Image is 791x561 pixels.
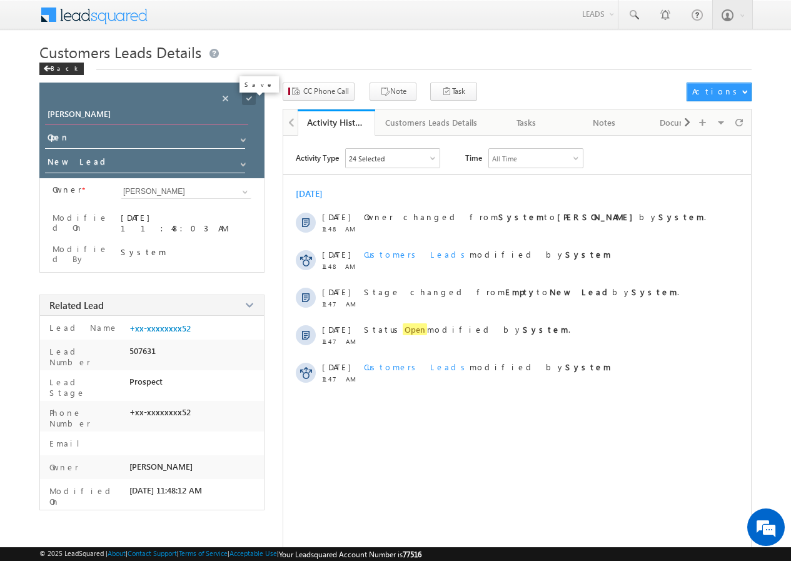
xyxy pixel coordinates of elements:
span: Owner changed from to by . [364,211,706,222]
div: All Time [492,154,517,163]
em: Start Chat [170,385,227,402]
a: Documents [643,109,721,136]
span: Open [403,323,427,335]
label: Phone Number [46,407,124,428]
a: Tasks [488,109,566,136]
div: Minimize live chat window [205,6,235,36]
span: 11:48 AM [322,263,360,270]
label: Modified By [53,244,109,264]
input: Opportunity Name Opportunity Name [45,107,248,124]
label: Owner [53,184,82,195]
a: About [108,549,126,557]
div: Tasks [498,115,555,130]
label: Owner [46,462,79,472]
span: 11:48 AM [322,225,360,233]
span: [DATE] [322,249,350,260]
input: Stage [45,154,245,173]
span: Related Lead [49,299,104,311]
a: Acceptable Use [229,549,277,557]
span: Customers Leads [364,361,470,372]
strong: System [523,324,568,335]
li: Activity History [298,109,375,134]
strong: New Lead [550,286,612,297]
span: [DATE] [322,211,350,222]
span: +xx-xxxxxxxx52 [129,407,191,417]
a: Terms of Service [179,549,228,557]
label: Modified On [53,213,109,233]
label: Email [46,438,89,448]
strong: System [632,286,677,297]
span: 11:47 AM [322,375,360,383]
span: Your Leadsquared Account Number is [279,550,421,559]
a: Contact Support [128,549,177,557]
div: Documents [653,115,710,130]
strong: System [565,361,611,372]
a: Activity History [298,109,375,136]
strong: System [658,211,704,222]
img: d_60004797649_company_0_60004797649 [21,66,53,82]
input: Status [45,129,245,149]
div: Actions [692,86,742,97]
strong: System [565,249,611,260]
a: Show All Items [234,131,249,143]
a: Show All Items [234,155,249,168]
span: modified by [364,361,611,372]
span: [DATE] 11:48:12 AM [129,485,202,495]
label: Lead Number [46,346,124,367]
label: Lead Stage [46,377,124,398]
span: 507631 [129,346,156,356]
span: [DATE] [322,324,350,335]
div: Activity History [307,116,366,128]
a: Show All Items [236,186,251,198]
textarea: Type your message and hit 'Enter' [16,116,228,375]
p: Save [244,80,274,89]
span: [DATE] [322,361,350,372]
span: 77516 [403,550,421,559]
span: Prospect [129,377,163,387]
span: Customers Leads Details [39,42,201,62]
div: Chat with us now [65,66,210,82]
strong: [PERSON_NAME] [557,211,639,222]
span: © 2025 LeadSquared | | | | | [39,549,421,559]
button: Task [430,83,477,101]
span: CC Phone Call [303,86,349,97]
strong: System [498,211,544,222]
span: Time [465,148,482,167]
button: CC Phone Call [283,83,355,101]
div: System [121,246,251,257]
div: 24 Selected [349,154,385,163]
a: Customers Leads Details [375,109,488,136]
button: Note [370,83,416,101]
input: Type to Search [121,184,251,199]
div: [DATE] 11:48:03 AM [121,212,251,233]
span: Status modified by . [364,323,570,335]
label: Modified On [46,485,124,507]
span: 11:47 AM [322,300,360,308]
span: [DATE] [322,286,350,297]
a: +xx-xxxxxxxx52 [129,323,191,333]
div: Customers Leads Details [385,115,477,130]
strong: Empty [505,286,537,297]
span: Stage changed from to by . [364,286,679,297]
span: modified by [364,249,611,260]
button: Actions [687,83,751,101]
label: Lead Name [46,322,118,333]
div: Owner Changed,Status Changed,Stage Changed,Source Changed,Notes & 19 more.. [346,149,440,168]
div: Notes [576,115,632,130]
div: Back [39,63,84,75]
a: Notes [566,109,643,136]
span: Activity Type [296,148,339,167]
div: [DATE] [296,188,336,200]
span: [PERSON_NAME] [129,462,193,472]
span: Customers Leads [364,249,470,260]
span: 11:47 AM [322,338,360,345]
